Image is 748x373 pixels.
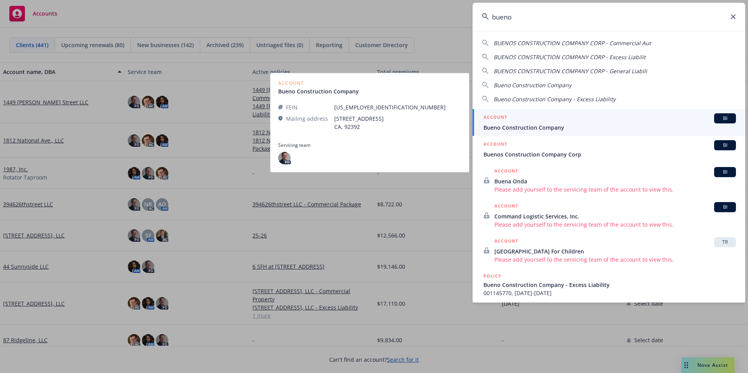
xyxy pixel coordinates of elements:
span: BUENOS CONSTRUCTION COMPANY CORP - Commercial Aut [494,39,651,47]
span: BUENOS CONSTRUCTION COMPANY CORP - Excess Liabilit [494,53,646,61]
span: 001145770, [DATE]-[DATE] [483,289,736,297]
span: Bueno Construction Company [494,81,572,89]
span: BI [717,204,733,211]
span: Bueno Construction Company - Excess Liability [494,95,616,103]
span: BUENOS CONSTRUCTION COMPANY CORP - General Liabili [494,67,647,75]
a: ACCOUNTTR[GEOGRAPHIC_DATA] For ChildrenPlease add yourself to the servicing team of the account t... [473,233,745,268]
span: Please add yourself to the servicing team of the account to view this. [494,220,736,229]
span: Buena Onda [494,177,736,185]
a: ACCOUNTBIBuenos Construction Company Corp [473,136,745,163]
h5: ACCOUNT [494,202,518,211]
span: Please add yourself to the servicing team of the account to view this. [494,255,736,264]
h5: ACCOUNT [494,237,518,246]
span: BI [717,115,733,122]
span: Buenos Construction Company Corp [483,150,736,158]
span: Bueno Construction Company - Excess Liability [483,281,736,289]
span: Please add yourself to the servicing team of the account to view this. [494,185,736,194]
span: [GEOGRAPHIC_DATA] For Children [494,247,736,255]
h5: ACCOUNT [483,140,507,150]
h5: ACCOUNT [494,167,518,176]
span: BI [717,169,733,176]
span: Command Logistic Services, Inc. [494,212,736,220]
a: ACCOUNTBICommand Logistic Services, Inc.Please add yourself to the servicing team of the account ... [473,198,745,233]
span: TR [717,239,733,246]
input: Search... [473,3,745,31]
a: ACCOUNTBIBuena OndaPlease add yourself to the servicing team of the account to view this. [473,163,745,198]
a: ACCOUNTBIBueno Construction Company [473,109,745,136]
span: Bueno Construction Company [483,123,736,132]
h5: ACCOUNT [483,113,507,123]
span: BI [717,142,733,149]
a: POLICYBueno Construction Company - Excess Liability001145770, [DATE]-[DATE] [473,268,745,301]
h5: POLICY [483,272,501,280]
